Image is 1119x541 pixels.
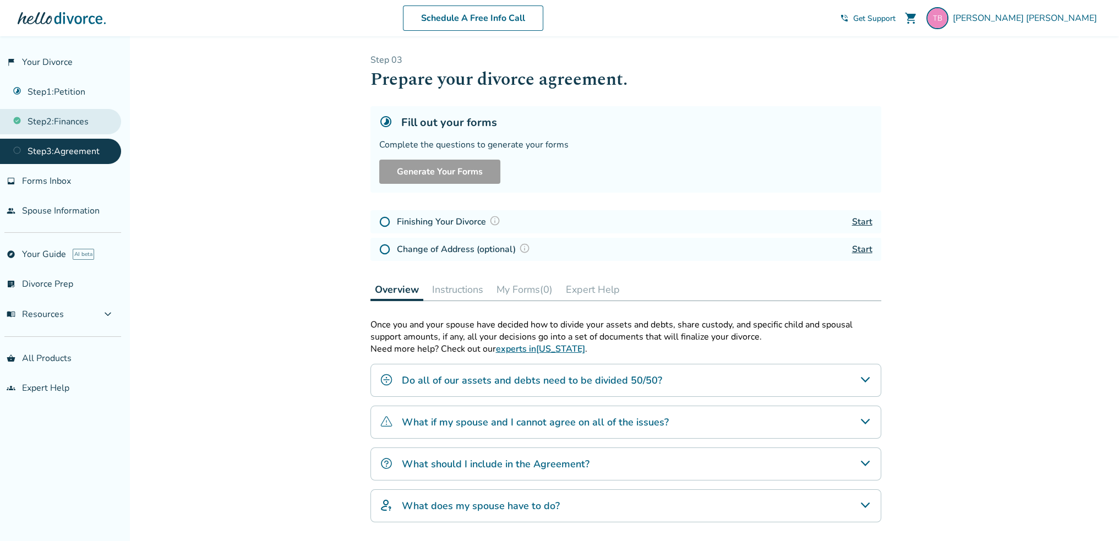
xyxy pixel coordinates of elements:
[926,7,948,29] img: tambill73@gmail.com
[492,278,557,300] button: My Forms(0)
[904,12,918,25] span: shopping_cart
[852,243,872,255] a: Start
[370,364,881,397] div: Do all of our assets and debts need to be divided 50/50?
[397,215,504,229] h4: Finishing Your Divorce
[380,499,393,512] img: What does my spouse have to do?
[7,310,15,319] span: menu_book
[403,6,543,31] a: Schedule A Free Info Call
[370,489,881,522] div: What does my spouse have to do?
[489,215,500,226] img: Question Mark
[379,139,872,151] div: Complete the questions to generate your forms
[379,244,390,255] img: Not Started
[519,243,530,254] img: Question Mark
[840,13,896,24] a: phone_in_talkGet Support
[840,14,849,23] span: phone_in_talk
[402,373,662,387] h4: Do all of our assets and debts need to be divided 50/50?
[1064,488,1119,541] iframe: Chat Widget
[402,457,589,471] h4: What should I include in the Agreement?
[428,278,488,300] button: Instructions
[370,54,881,66] p: Step 0 3
[402,415,669,429] h4: What if my spouse and I cannot agree on all of the issues?
[380,457,393,470] img: What should I include in the Agreement?
[496,343,585,355] a: experts in[US_STATE]
[7,58,15,67] span: flag_2
[370,343,881,355] p: Need more help? Check out our .
[101,308,114,321] span: expand_more
[73,249,94,260] span: AI beta
[380,373,393,386] img: Do all of our assets and debts need to be divided 50/50?
[370,278,423,301] button: Overview
[397,242,533,256] h4: Change of Address (optional)
[379,160,500,184] button: Generate Your Forms
[370,406,881,439] div: What if my spouse and I cannot agree on all of the issues?
[953,12,1101,24] span: [PERSON_NAME] [PERSON_NAME]
[22,175,71,187] span: Forms Inbox
[7,384,15,392] span: groups
[380,415,393,428] img: What if my spouse and I cannot agree on all of the issues?
[402,499,560,513] h4: What does my spouse have to do?
[370,447,881,480] div: What should I include in the Agreement?
[852,216,872,228] a: Start
[7,177,15,185] span: inbox
[379,216,390,227] img: Not Started
[853,13,896,24] span: Get Support
[401,115,497,130] h5: Fill out your forms
[7,250,15,259] span: explore
[7,354,15,363] span: shopping_basket
[7,206,15,215] span: people
[370,66,881,93] h1: Prepare your divorce agreement.
[7,280,15,288] span: list_alt_check
[370,319,881,343] p: Once you and your spouse have decided how to divide your assets and debts, share custody, and spe...
[7,308,64,320] span: Resources
[561,278,624,300] button: Expert Help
